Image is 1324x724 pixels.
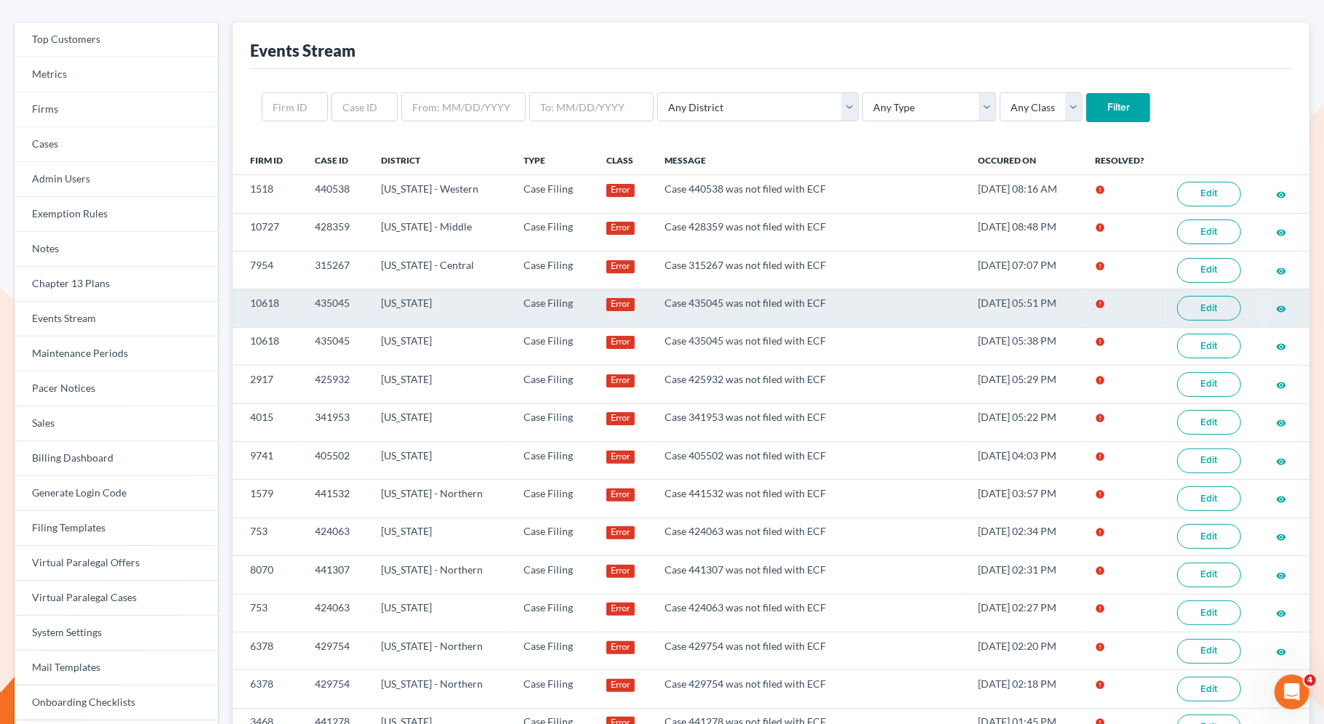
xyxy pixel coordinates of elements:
[15,162,218,197] a: Admin Users
[654,366,967,403] td: Case 425932 was not filed with ECF
[233,556,303,594] td: 8070
[369,403,512,441] td: [US_STATE]
[1095,489,1105,499] i: error
[512,670,595,708] td: Case Filing
[369,366,512,403] td: [US_STATE]
[15,685,218,720] a: Onboarding Checklists
[369,594,512,632] td: [US_STATE]
[303,480,369,518] td: 441532
[654,213,967,251] td: Case 428359 was not filed with ECF
[966,213,1083,251] td: [DATE] 08:48 PM
[512,632,595,669] td: Case Filing
[233,480,303,518] td: 1579
[1177,563,1241,587] a: Edit
[1177,410,1241,435] a: Edit
[15,476,218,511] a: Generate Login Code
[1276,454,1286,467] a: visibility
[606,679,635,692] div: Error
[1177,220,1241,244] a: Edit
[654,518,967,555] td: Case 424063 was not filed with ECF
[1177,372,1241,397] a: Edit
[1095,566,1105,576] i: error
[303,556,369,594] td: 441307
[15,371,218,406] a: Pacer Notices
[1276,647,1286,657] i: visibility
[1276,380,1286,390] i: visibility
[15,546,218,581] a: Virtual Paralegal Offers
[1177,639,1241,664] a: Edit
[303,594,369,632] td: 424063
[606,412,635,425] div: Error
[966,175,1083,213] td: [DATE] 08:16 AM
[303,441,369,479] td: 405502
[1095,337,1105,347] i: error
[369,145,512,174] th: District
[1276,456,1286,467] i: visibility
[303,518,369,555] td: 424063
[15,127,218,162] a: Cases
[966,327,1083,365] td: [DATE] 05:38 PM
[1177,334,1241,358] a: Edit
[233,175,303,213] td: 1518
[15,337,218,371] a: Maintenance Periods
[512,145,595,174] th: Type
[1276,378,1286,390] a: visibility
[966,556,1083,594] td: [DATE] 02:31 PM
[303,327,369,365] td: 435045
[654,175,967,213] td: Case 440538 was not filed with ECF
[654,145,967,174] th: Message
[1095,642,1105,652] i: error
[654,480,967,518] td: Case 441532 was not filed with ECF
[369,556,512,594] td: [US_STATE] - Northern
[233,594,303,632] td: 753
[1304,675,1316,686] span: 4
[233,289,303,327] td: 10618
[262,92,328,121] input: Firm ID
[1083,145,1165,174] th: Resolved?
[369,251,512,289] td: [US_STATE] - Central
[15,406,218,441] a: Sales
[1095,603,1105,614] i: error
[303,213,369,251] td: 428359
[654,289,967,327] td: Case 435045 was not filed with ECF
[15,616,218,651] a: System Settings
[15,581,218,616] a: Virtual Paralegal Cases
[1095,527,1105,537] i: error
[1276,228,1286,238] i: visibility
[1276,302,1286,314] a: visibility
[966,289,1083,327] td: [DATE] 05:51 PM
[1095,222,1105,233] i: error
[966,403,1083,441] td: [DATE] 05:22 PM
[303,366,369,403] td: 425932
[654,670,967,708] td: Case 429754 was not filed with ECF
[1177,449,1241,473] a: Edit
[1276,571,1286,581] i: visibility
[512,403,595,441] td: Case Filing
[529,92,654,121] input: To: MM/DD/YYYY
[512,213,595,251] td: Case Filing
[1177,182,1241,206] a: Edit
[233,327,303,365] td: 10618
[966,366,1083,403] td: [DATE] 05:29 PM
[303,289,369,327] td: 435045
[233,518,303,555] td: 753
[512,251,595,289] td: Case Filing
[369,480,512,518] td: [US_STATE] - Northern
[1095,261,1105,271] i: error
[15,441,218,476] a: Billing Dashboard
[606,451,635,464] div: Error
[1177,258,1241,283] a: Edit
[966,670,1083,708] td: [DATE] 02:18 PM
[654,594,967,632] td: Case 424063 was not filed with ECF
[606,641,635,654] div: Error
[1276,266,1286,276] i: visibility
[1276,568,1286,581] a: visibility
[15,92,218,127] a: Firms
[1177,600,1241,625] a: Edit
[233,670,303,708] td: 6378
[606,184,635,197] div: Error
[606,260,635,273] div: Error
[1276,339,1286,352] a: visibility
[1276,190,1286,200] i: visibility
[303,632,369,669] td: 429754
